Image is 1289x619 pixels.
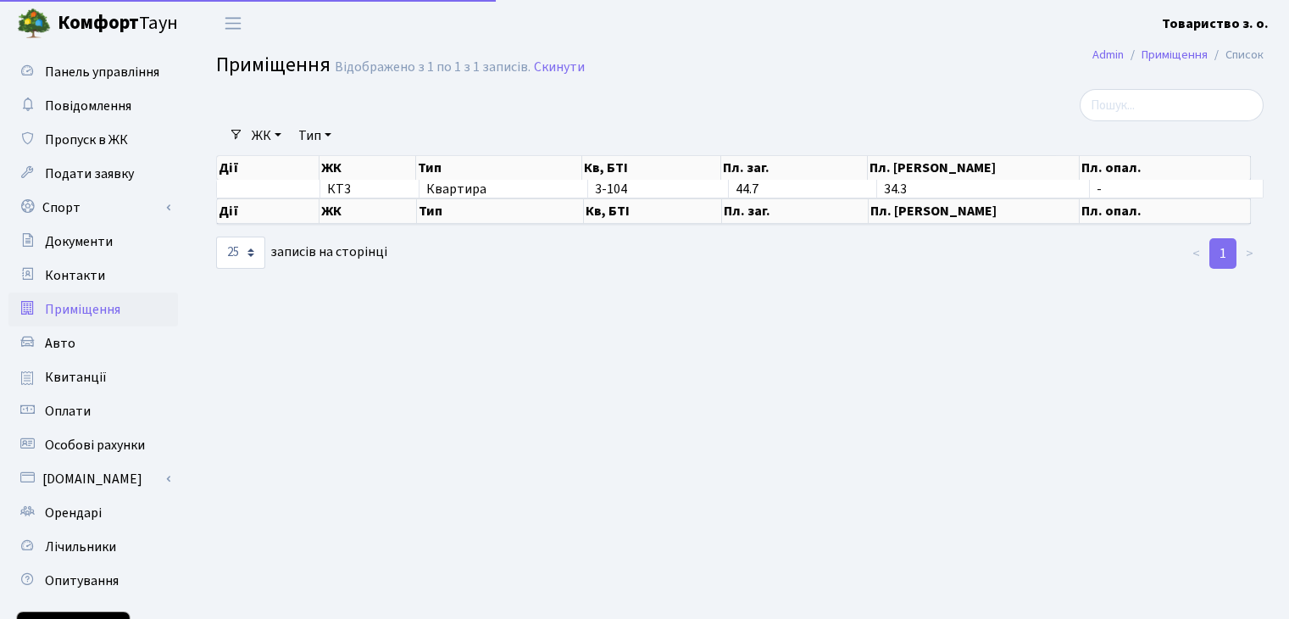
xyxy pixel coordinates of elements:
[8,564,178,598] a: Опитування
[534,59,585,75] a: Скинути
[8,89,178,123] a: Повідомлення
[8,55,178,89] a: Панель управління
[245,121,288,150] a: ЖК
[45,334,75,353] span: Авто
[1097,180,1102,198] span: -
[1080,156,1251,180] th: Пл. опал.
[58,9,139,36] b: Комфорт
[1092,46,1124,64] a: Admin
[1209,238,1236,269] a: 1
[216,50,331,80] span: Приміщення
[869,198,1079,224] th: Пл. [PERSON_NAME]
[1067,37,1289,73] nav: breadcrumb
[45,402,91,421] span: Оплати
[8,428,178,462] a: Особові рахунки
[582,156,720,180] th: Кв, БТІ
[45,266,105,285] span: Контакти
[721,156,868,180] th: Пл. заг.
[8,326,178,360] a: Авто
[584,198,723,224] th: Кв, БТІ
[8,191,178,225] a: Спорт
[1080,198,1251,224] th: Пл. опал.
[217,156,319,180] th: Дії
[45,97,131,115] span: Повідомлення
[319,156,417,180] th: ЖК
[736,180,758,198] span: 44.7
[8,157,178,191] a: Подати заявку
[8,225,178,259] a: Документи
[1142,46,1208,64] a: Приміщення
[45,232,113,251] span: Документи
[292,121,338,150] a: Тип
[8,259,178,293] a: Контакти
[884,180,907,198] span: 34.3
[426,182,581,196] span: Квартира
[45,300,120,319] span: Приміщення
[595,180,627,198] span: 3-104
[58,9,178,38] span: Таун
[45,504,102,522] span: Орендарі
[212,9,254,37] button: Переключити навігацію
[45,63,159,81] span: Панель управління
[216,237,265,269] select: записів на сторінці
[1080,89,1264,121] input: Пошук...
[8,462,178,496] a: [DOMAIN_NAME]
[8,496,178,530] a: Орендарі
[327,182,411,196] span: КТ3
[868,156,1079,180] th: Пл. [PERSON_NAME]
[45,131,128,149] span: Пропуск в ЖК
[8,530,178,564] a: Лічильники
[45,368,107,387] span: Квитанції
[45,538,116,556] span: Лічильники
[319,198,417,224] th: ЖК
[1162,14,1269,33] b: Товариство з. о.
[217,198,319,224] th: Дії
[8,293,178,326] a: Приміщення
[1208,46,1264,64] li: Список
[335,59,531,75] div: Відображено з 1 по 1 з 1 записів.
[216,237,387,269] label: записів на сторінці
[8,394,178,428] a: Оплати
[417,198,584,224] th: Тип
[416,156,582,180] th: Тип
[8,123,178,157] a: Пропуск в ЖК
[1162,14,1269,34] a: Товариство з. о.
[45,572,119,590] span: Опитування
[45,436,145,454] span: Особові рахунки
[17,7,51,41] img: logo.png
[8,360,178,394] a: Квитанції
[722,198,869,224] th: Пл. заг.
[45,165,134,183] span: Подати заявку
